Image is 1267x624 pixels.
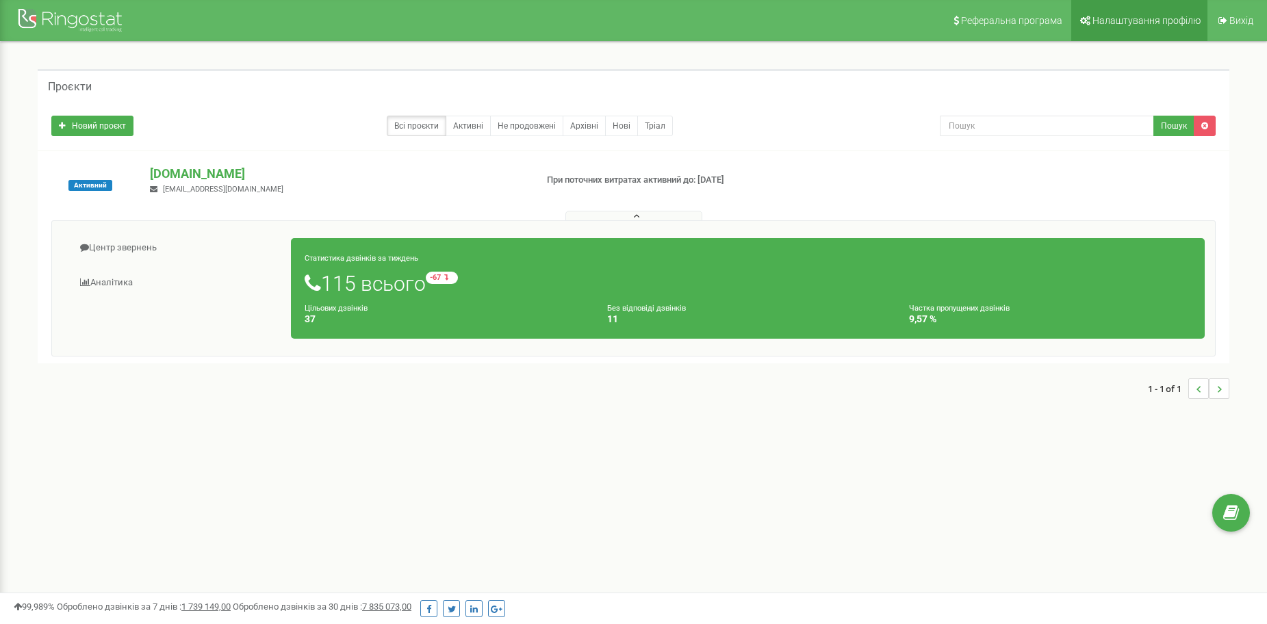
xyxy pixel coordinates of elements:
[961,15,1062,26] span: Реферальна програма
[605,116,638,136] a: Нові
[426,272,458,284] small: -67
[607,314,889,324] h4: 11
[909,304,1010,313] small: Частка пропущених дзвінків
[1148,365,1229,413] nav: ...
[305,314,587,324] h4: 37
[14,601,55,612] span: 99,989%
[607,304,686,313] small: Без відповіді дзвінків
[48,81,92,93] h5: Проєкти
[1229,15,1253,26] span: Вихід
[233,601,411,612] span: Оброблено дзвінків за 30 днів :
[305,272,1191,295] h1: 115 всього
[547,174,823,187] p: При поточних витратах активний до: [DATE]
[940,116,1154,136] input: Пошук
[362,601,411,612] u: 7 835 073,00
[1148,378,1188,399] span: 1 - 1 of 1
[1153,116,1194,136] button: Пошук
[1092,15,1201,26] span: Налаштування профілю
[637,116,673,136] a: Тріал
[563,116,606,136] a: Архівні
[51,116,133,136] a: Новий проєкт
[62,266,292,300] a: Аналiтика
[446,116,491,136] a: Активні
[909,314,1191,324] h4: 9,57 %
[68,180,112,191] span: Активний
[181,601,231,612] u: 1 739 149,00
[305,254,418,263] small: Статистика дзвінків за тиждень
[57,601,231,612] span: Оброблено дзвінків за 7 днів :
[150,165,524,183] p: [DOMAIN_NAME]
[62,231,292,265] a: Центр звернень
[163,185,283,194] span: [EMAIL_ADDRESS][DOMAIN_NAME]
[305,304,368,313] small: Цільових дзвінків
[490,116,563,136] a: Не продовжені
[387,116,446,136] a: Всі проєкти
